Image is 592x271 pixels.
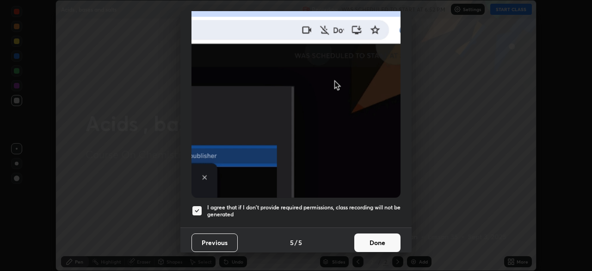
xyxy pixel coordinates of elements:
[354,233,401,252] button: Done
[191,233,238,252] button: Previous
[298,238,302,247] h4: 5
[207,204,401,218] h5: I agree that if I don't provide required permissions, class recording will not be generated
[295,238,297,247] h4: /
[290,238,294,247] h4: 5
